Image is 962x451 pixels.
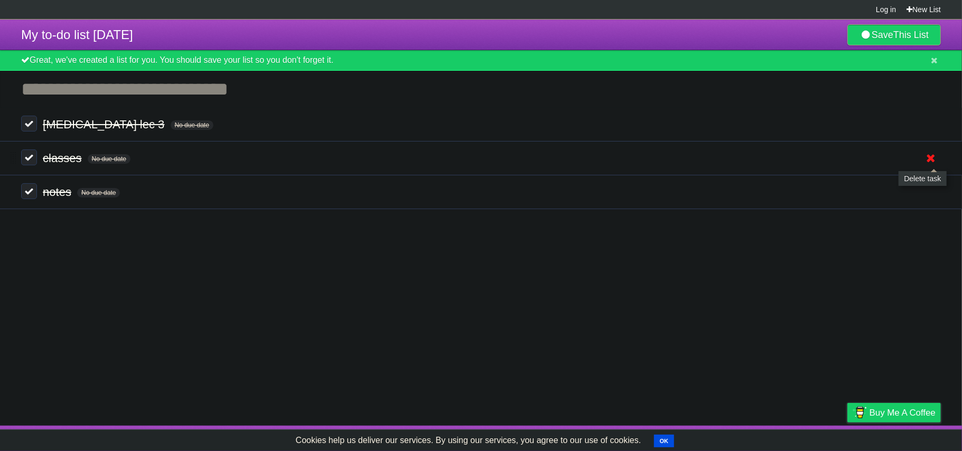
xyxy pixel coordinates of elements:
a: Terms [798,428,821,448]
label: Done [21,149,37,165]
span: No due date [88,154,130,164]
a: Buy me a coffee [847,403,941,422]
button: OK [654,435,675,447]
a: Developers [742,428,784,448]
span: Cookies help us deliver our services. By using our services, you agree to our use of cookies. [285,430,652,451]
span: [MEDICAL_DATA] lec 3 [43,118,167,131]
a: SaveThis List [847,24,941,45]
span: notes [43,185,74,199]
span: My to-do list [DATE] [21,27,133,42]
a: Privacy [834,428,861,448]
label: Done [21,183,37,199]
span: No due date [77,188,120,198]
img: Buy me a coffee [853,403,867,421]
label: Done [21,116,37,131]
a: Suggest a feature [874,428,941,448]
span: classes [43,152,84,165]
span: No due date [171,120,213,130]
span: Buy me a coffee [870,403,936,422]
a: About [707,428,729,448]
b: This List [893,30,929,40]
